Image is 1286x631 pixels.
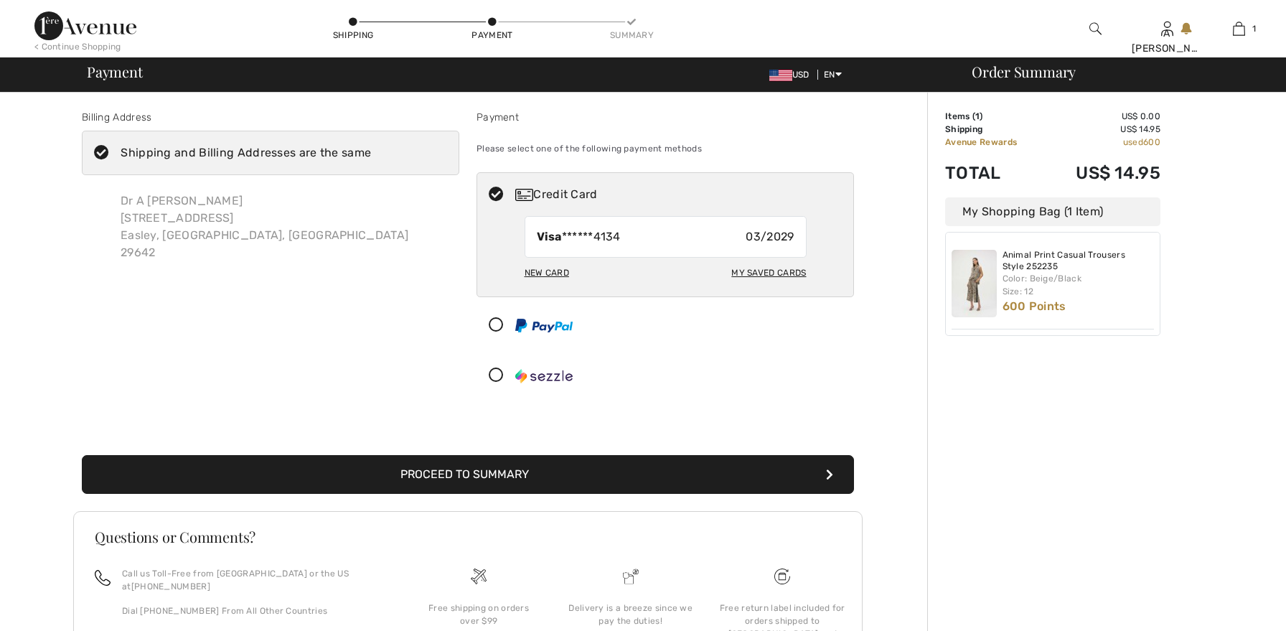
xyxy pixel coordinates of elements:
[945,136,1044,149] td: Avenue Rewards
[1132,26,1202,56] div: A [PERSON_NAME]
[122,567,385,593] p: Call us Toll-Free from [GEOGRAPHIC_DATA] or the US at
[525,261,569,285] div: New Card
[1252,22,1256,35] span: 1
[34,11,136,40] img: 1ère Avenue
[515,319,573,332] img: PayPal
[623,569,639,584] img: Delivery is a breeze since we pay the duties!
[566,602,695,627] div: Delivery is a breeze since we pay the duties!
[414,602,543,627] div: Free shipping on orders over $99
[332,29,375,42] div: Shipping
[945,197,1160,226] div: My Shopping Bag (1 Item)
[1143,137,1160,147] span: 600
[975,111,980,121] span: 1
[515,186,844,203] div: Credit Card
[1003,299,1066,313] span: 600 Points
[769,70,792,81] img: US Dollar
[945,123,1044,136] td: Shipping
[774,569,790,584] img: Free shipping on orders over $99
[537,230,562,243] strong: Visa
[1089,20,1102,37] img: search the website
[952,250,997,317] img: Animal Print Casual Trousers Style 252235
[1233,20,1245,37] img: My Bag
[82,110,459,125] div: Billing Address
[515,189,533,201] img: Credit Card
[34,40,121,53] div: < Continue Shopping
[610,29,653,42] div: Summary
[1044,123,1160,136] td: US$ 14.95
[87,65,142,79] span: Payment
[471,29,514,42] div: Payment
[954,65,1277,79] div: Order Summary
[1044,136,1160,149] td: used
[515,369,573,383] img: Sezzle
[122,604,385,617] p: Dial [PHONE_NUMBER] From All Other Countries
[1203,20,1274,37] a: 1
[95,530,841,544] h3: Questions or Comments?
[82,455,854,494] button: Proceed to Summary
[945,149,1044,197] td: Total
[1003,272,1155,298] div: Color: Beige/Black Size: 12
[477,110,854,125] div: Payment
[1161,22,1173,35] a: Sign In
[945,110,1044,123] td: Items ( )
[471,569,487,584] img: Free shipping on orders over $99
[109,181,420,273] div: Dr A [PERSON_NAME] [STREET_ADDRESS] Easley, [GEOGRAPHIC_DATA], [GEOGRAPHIC_DATA] 29642
[121,144,371,162] div: Shipping and Billing Addresses are the same
[477,131,854,167] div: Please select one of the following payment methods
[746,228,794,246] span: 03/2029
[95,570,111,586] img: call
[824,70,842,80] span: EN
[131,581,210,592] a: [PHONE_NUMBER]
[1003,250,1155,272] a: Animal Print Casual Trousers Style 252235
[769,70,815,80] span: USD
[1044,149,1160,197] td: US$ 14.95
[731,261,806,285] div: My Saved Cards
[1044,110,1160,123] td: US$ 0.00
[1161,20,1173,37] img: My Info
